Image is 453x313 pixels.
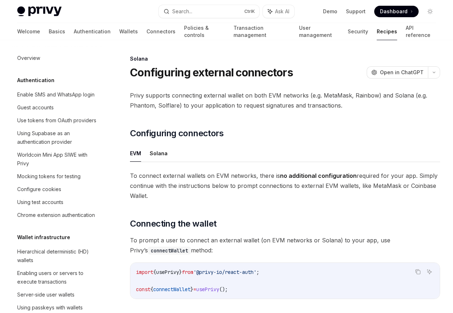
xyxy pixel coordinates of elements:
span: connectWallet [153,286,191,293]
div: Use tokens from OAuth providers [17,116,96,125]
span: usePrivy [156,269,179,275]
a: Guest accounts [11,101,103,114]
span: { [153,269,156,275]
a: Worldcoin Mini App SIWE with Privy [11,148,103,170]
a: Security [348,23,368,40]
span: } [191,286,193,293]
a: API reference [406,23,436,40]
span: '@privy-io/react-auth' [193,269,256,275]
span: Configuring connectors [130,128,223,139]
span: To prompt a user to connect an external wallet (on EVM networks or Solana) to your app, use Privy... [130,235,440,255]
span: = [193,286,196,293]
div: Using passkeys with wallets [17,303,83,312]
div: Server-side user wallets [17,290,74,299]
h1: Configuring external connectors [130,66,293,79]
a: Use tokens from OAuth providers [11,114,103,127]
a: Transaction management [233,23,290,40]
a: Support [346,8,366,15]
a: Welcome [17,23,40,40]
a: Using test accounts [11,196,103,209]
div: Solana [130,55,440,62]
span: } [179,269,182,275]
h5: Wallet infrastructure [17,233,70,242]
a: Authentication [74,23,111,40]
h5: Authentication [17,76,54,85]
span: Connecting the wallet [130,218,216,229]
span: const [136,286,150,293]
span: To connect external wallets on EVM networks, there is required for your app. Simply continue with... [130,171,440,201]
div: Search... [172,7,192,16]
div: Configure cookies [17,185,61,194]
div: Chrome extension authentication [17,211,95,219]
button: Copy the contents from the code block [413,267,423,276]
span: Open in ChatGPT [380,69,424,76]
span: Dashboard [380,8,408,15]
a: Enabling users or servers to execute transactions [11,267,103,288]
a: Recipes [377,23,397,40]
a: Configure cookies [11,183,103,196]
button: Open in ChatGPT [367,66,428,79]
a: Basics [49,23,65,40]
div: Using Supabase as an authentication provider [17,129,99,146]
div: Mocking tokens for testing [17,172,81,181]
a: Mocking tokens for testing [11,170,103,183]
button: EVM [130,145,141,162]
span: from [182,269,193,275]
a: Enable SMS and WhatsApp login [11,88,103,101]
button: Solana [150,145,168,162]
a: Connectors [146,23,175,40]
span: Privy supports connecting external wallet on both EVM networks (e.g. MetaMask, Rainbow) and Solan... [130,90,440,110]
button: Ask AI [425,267,434,276]
a: Overview [11,52,103,65]
div: Hierarchical deterministic (HD) wallets [17,247,99,265]
span: Ctrl K [244,9,255,14]
div: Worldcoin Mini App SIWE with Privy [17,151,99,168]
div: Guest accounts [17,103,54,112]
a: User management [299,23,339,40]
div: Enable SMS and WhatsApp login [17,90,95,99]
span: ; [256,269,259,275]
span: usePrivy [196,286,219,293]
a: Policies & controls [184,23,225,40]
a: Using Supabase as an authentication provider [11,127,103,148]
a: Demo [323,8,337,15]
span: { [150,286,153,293]
div: Using test accounts [17,198,63,207]
img: light logo [17,6,62,16]
span: Ask AI [275,8,289,15]
a: Chrome extension authentication [11,209,103,222]
a: Dashboard [374,6,419,17]
div: Overview [17,54,40,62]
span: (); [219,286,228,293]
a: Hierarchical deterministic (HD) wallets [11,245,103,267]
code: connectWallet [148,247,191,255]
span: import [136,269,153,275]
button: Toggle dark mode [424,6,436,17]
button: Ask AI [263,5,294,18]
div: Enabling users or servers to execute transactions [17,269,99,286]
a: Wallets [119,23,138,40]
a: Server-side user wallets [11,288,103,301]
button: Search...CtrlK [159,5,259,18]
strong: no additional configuration [280,172,357,179]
